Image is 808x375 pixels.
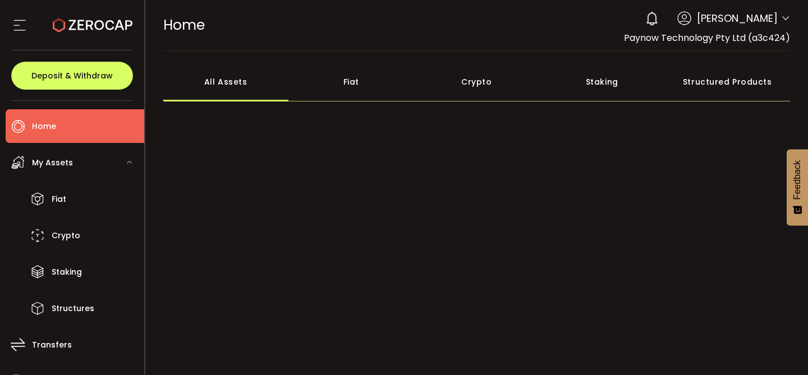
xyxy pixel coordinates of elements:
[787,149,808,225] button: Feedback - Show survey
[32,155,73,171] span: My Assets
[665,62,791,101] div: Structured Products
[32,337,72,353] span: Transfers
[163,15,205,35] span: Home
[792,160,802,200] span: Feedback
[414,62,540,101] div: Crypto
[539,62,665,101] div: Staking
[163,62,289,101] div: All Assets
[32,118,56,135] span: Home
[52,300,94,317] span: Structures
[697,11,778,26] span: [PERSON_NAME]
[52,228,80,244] span: Crypto
[11,62,133,90] button: Deposit & Withdraw
[288,62,414,101] div: Fiat
[52,191,66,207] span: Fiat
[31,72,113,80] span: Deposit & Withdraw
[624,31,790,44] span: Paynow Technology Pty Ltd (a3c424)
[52,264,82,280] span: Staking
[752,321,808,375] iframe: Chat Widget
